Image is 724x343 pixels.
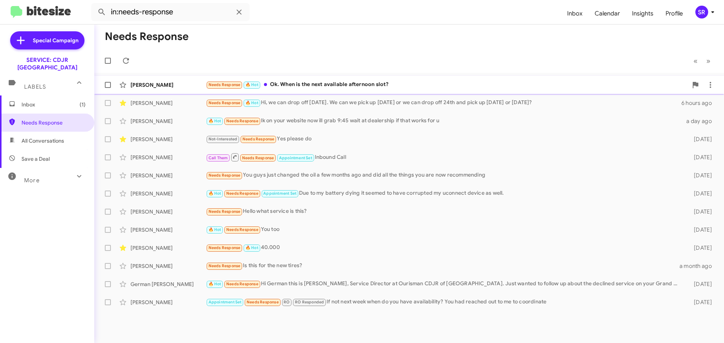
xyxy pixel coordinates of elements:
[682,298,718,306] div: [DATE]
[206,80,688,89] div: Ok. When is the next available afternoon slot?
[130,190,206,197] div: [PERSON_NAME]
[226,227,258,232] span: Needs Response
[206,189,682,198] div: Due to my battery dying it seemed to have corrupted my uconnect device as well.
[245,245,258,250] span: 🔥 Hot
[589,3,626,25] a: Calendar
[209,100,241,105] span: Needs Response
[209,191,221,196] span: 🔥 Hot
[209,82,241,87] span: Needs Response
[130,208,206,215] div: [PERSON_NAME]
[206,135,682,143] div: Yes please do
[695,6,708,18] div: SR
[206,207,682,216] div: Hello what service is this?
[130,117,206,125] div: [PERSON_NAME]
[206,117,682,125] div: Ik on your website now ill grab 9:45 wait at dealership if that works for u
[689,53,702,69] button: Previous
[130,99,206,107] div: [PERSON_NAME]
[209,209,241,214] span: Needs Response
[130,244,206,252] div: [PERSON_NAME]
[245,82,258,87] span: 🔥 Hot
[206,261,680,270] div: Is this for the new tires?
[209,245,241,250] span: Needs Response
[682,280,718,288] div: [DATE]
[130,154,206,161] div: [PERSON_NAME]
[682,226,718,234] div: [DATE]
[689,53,715,69] nav: Page navigation example
[130,262,206,270] div: [PERSON_NAME]
[682,244,718,252] div: [DATE]
[226,281,258,286] span: Needs Response
[130,81,206,89] div: [PERSON_NAME]
[206,298,682,306] div: If not next week when do you have availability? You had reached out to me to coordinate
[80,101,86,108] span: (1)
[682,135,718,143] div: [DATE]
[242,155,274,160] span: Needs Response
[295,300,324,305] span: RO Responded
[682,172,718,179] div: [DATE]
[21,119,86,126] span: Needs Response
[24,83,46,90] span: Labels
[130,135,206,143] div: [PERSON_NAME]
[245,100,258,105] span: 🔥 Hot
[91,3,250,21] input: Search
[279,155,312,160] span: Appointment Set
[209,300,242,305] span: Appointment Set
[206,152,682,162] div: Inbound Call
[209,281,221,286] span: 🔥 Hot
[226,191,258,196] span: Needs Response
[206,243,682,252] div: 40.000
[682,208,718,215] div: [DATE]
[33,37,78,44] span: Special Campaign
[130,298,206,306] div: [PERSON_NAME]
[693,56,698,66] span: «
[206,225,682,234] div: You too
[10,31,84,49] a: Special Campaign
[21,137,64,145] span: All Conversations
[105,31,189,43] h1: Needs Response
[130,226,206,234] div: [PERSON_NAME]
[263,191,296,196] span: Appointment Set
[561,3,589,25] a: Inbox
[209,118,221,123] span: 🔥 Hot
[660,3,689,25] a: Profile
[130,172,206,179] div: [PERSON_NAME]
[682,117,718,125] div: a day ago
[242,137,275,142] span: Needs Response
[689,6,716,18] button: SR
[702,53,715,69] button: Next
[21,155,50,163] span: Save a Deal
[206,171,682,180] div: You guys just changed the oil a few months ago and did all the things you are now recommending
[209,155,228,160] span: Call Them
[209,263,241,268] span: Needs Response
[226,118,258,123] span: Needs Response
[130,280,206,288] div: German [PERSON_NAME]
[209,137,238,142] span: Not-Interested
[209,173,241,178] span: Needs Response
[706,56,710,66] span: »
[681,99,718,107] div: 6 hours ago
[247,300,279,305] span: Needs Response
[209,227,221,232] span: 🔥 Hot
[626,3,660,25] a: Insights
[206,98,681,107] div: Hi, we can drop off [DATE]. We can we pick up [DATE] or we can drop off 24th and pick up [DATE] o...
[24,177,40,184] span: More
[284,300,290,305] span: RO
[206,280,682,288] div: Hi German this is [PERSON_NAME], Service Director at Ourisman CDJR of [GEOGRAPHIC_DATA]. Just wan...
[682,154,718,161] div: [DATE]
[680,262,718,270] div: a month ago
[21,101,86,108] span: Inbox
[682,190,718,197] div: [DATE]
